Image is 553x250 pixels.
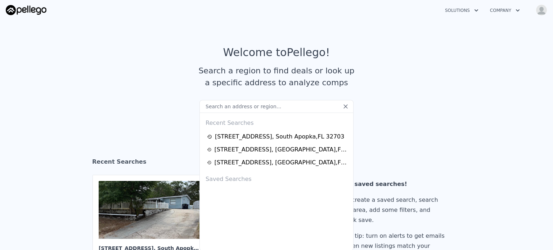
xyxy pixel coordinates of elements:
[215,132,344,141] div: [STREET_ADDRESS] , South Apopka , FL 32703
[484,4,526,17] button: Company
[207,145,348,154] a: [STREET_ADDRESS], [GEOGRAPHIC_DATA],FL 33616
[203,113,350,130] div: Recent Searches
[6,5,46,15] img: Pellego
[203,169,350,186] div: Saved Searches
[207,132,348,141] a: [STREET_ADDRESS], South Apopka,FL 32703
[215,158,349,167] div: [STREET_ADDRESS] , [GEOGRAPHIC_DATA] , FL 32225
[196,65,357,88] div: Search a region to find deals or look up a specific address to analyze comps
[439,4,484,17] button: Solutions
[223,46,330,59] div: Welcome to Pellego !
[536,4,547,16] img: avatar
[92,152,461,175] div: Recent Searches
[207,158,348,167] a: [STREET_ADDRESS], [GEOGRAPHIC_DATA],FL 32225
[199,100,354,113] input: Search an address or region...
[344,179,448,189] div: No saved searches!
[215,145,349,154] div: [STREET_ADDRESS] , [GEOGRAPHIC_DATA] , FL 33616
[344,195,448,225] div: To create a saved search, search an area, add some filters, and click save.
